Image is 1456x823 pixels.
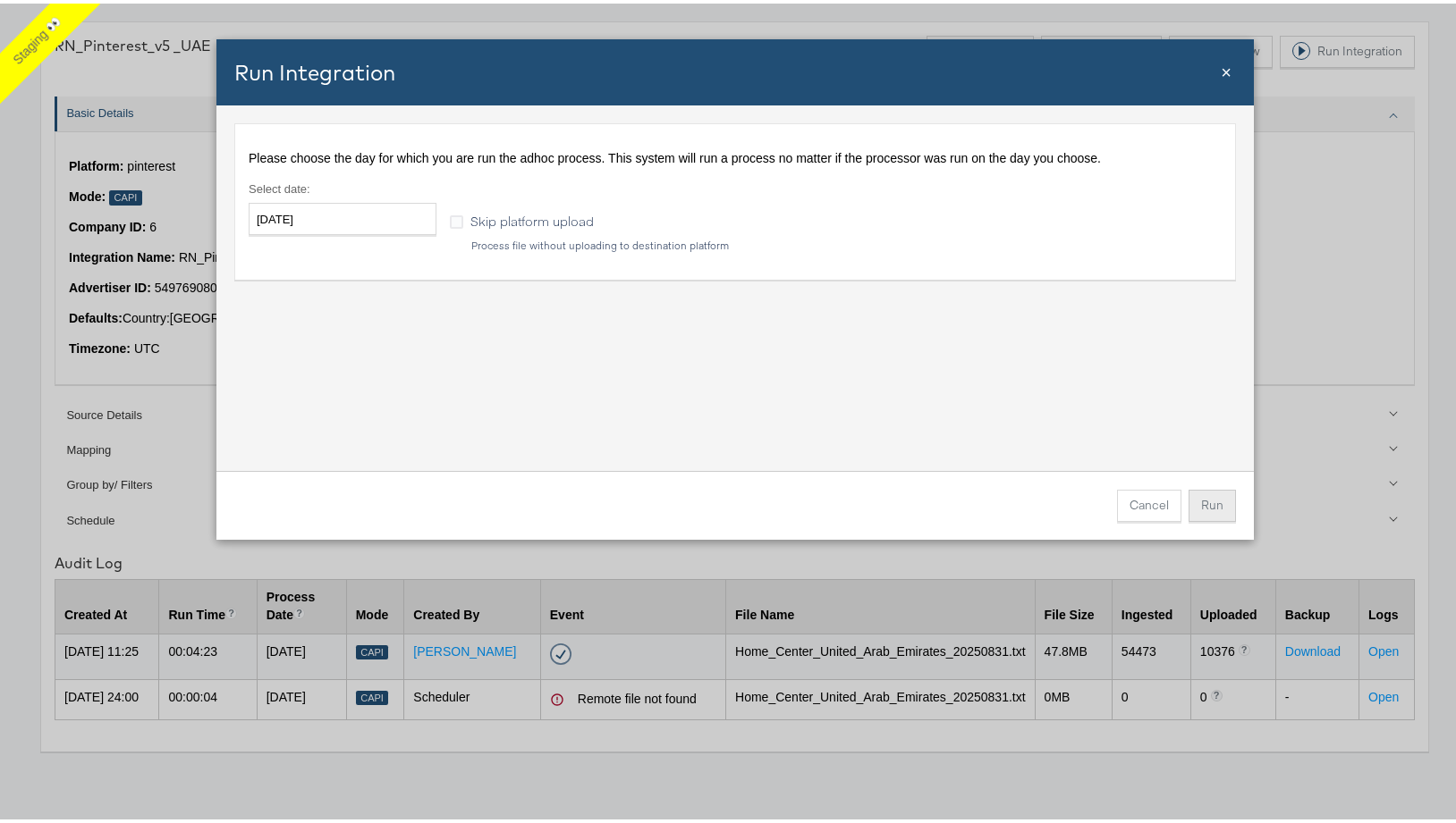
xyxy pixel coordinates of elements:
[249,177,436,194] label: Select date :
[470,208,594,226] span: Skip platform upload
[470,236,730,248] div: Process file without uploading to destination platform
[234,55,395,82] span: Run Integration
[216,36,1254,536] div: Run Integration
[249,147,1222,164] p: Please choose the day for which you are run the adhoc process. This system will run a process no ...
[1117,486,1181,518] button: Cancel
[1221,59,1232,79] span: ×
[1189,486,1236,518] button: Run
[1221,56,1232,82] div: Close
